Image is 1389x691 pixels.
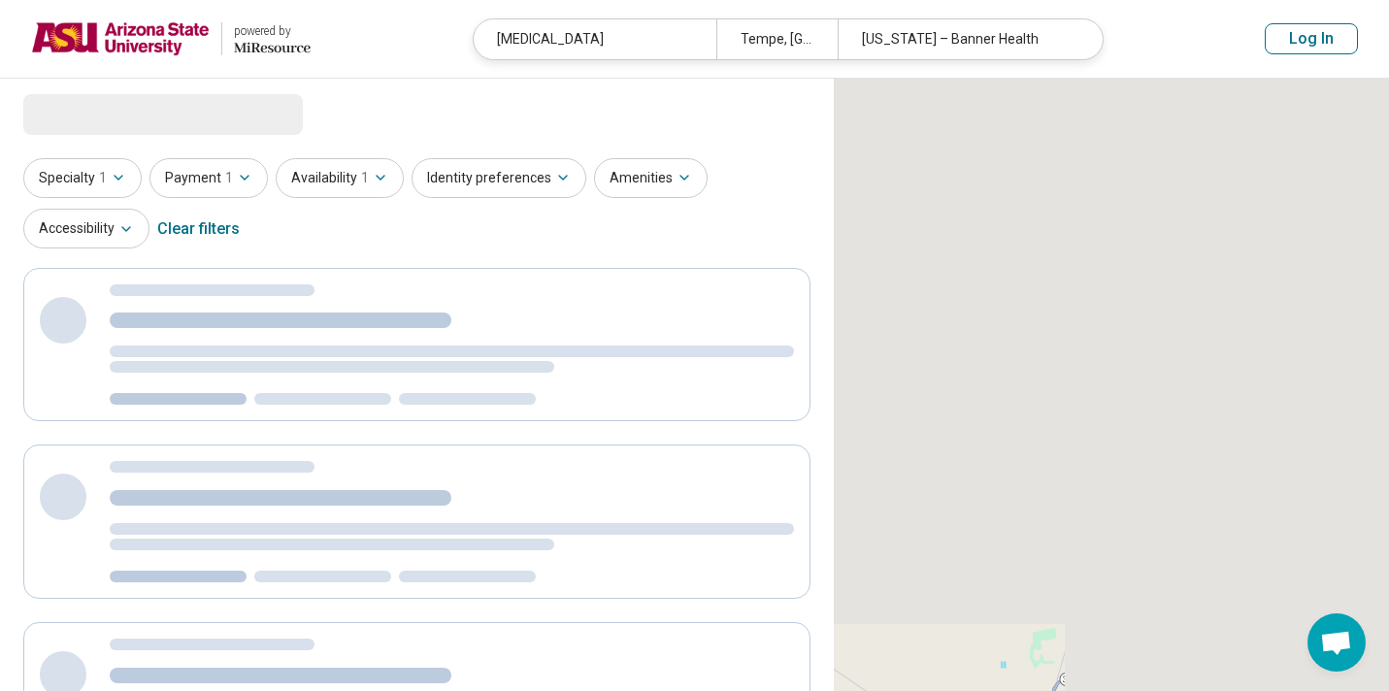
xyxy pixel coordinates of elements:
[838,19,1080,59] div: [US_STATE] – Banner Health
[149,158,268,198] button: Payment1
[276,158,404,198] button: Availability1
[23,209,149,248] button: Accessibility
[412,158,586,198] button: Identity preferences
[1307,613,1366,672] div: Open chat
[474,19,716,59] div: [MEDICAL_DATA]
[234,22,311,40] div: powered by
[361,168,369,188] span: 1
[31,16,311,62] a: Arizona State Universitypowered by
[1265,23,1358,54] button: Log In
[23,94,186,133] span: Loading...
[157,206,240,252] div: Clear filters
[99,168,107,188] span: 1
[716,19,838,59] div: Tempe, [GEOGRAPHIC_DATA]
[594,158,708,198] button: Amenities
[23,158,142,198] button: Specialty1
[225,168,233,188] span: 1
[31,16,210,62] img: Arizona State University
